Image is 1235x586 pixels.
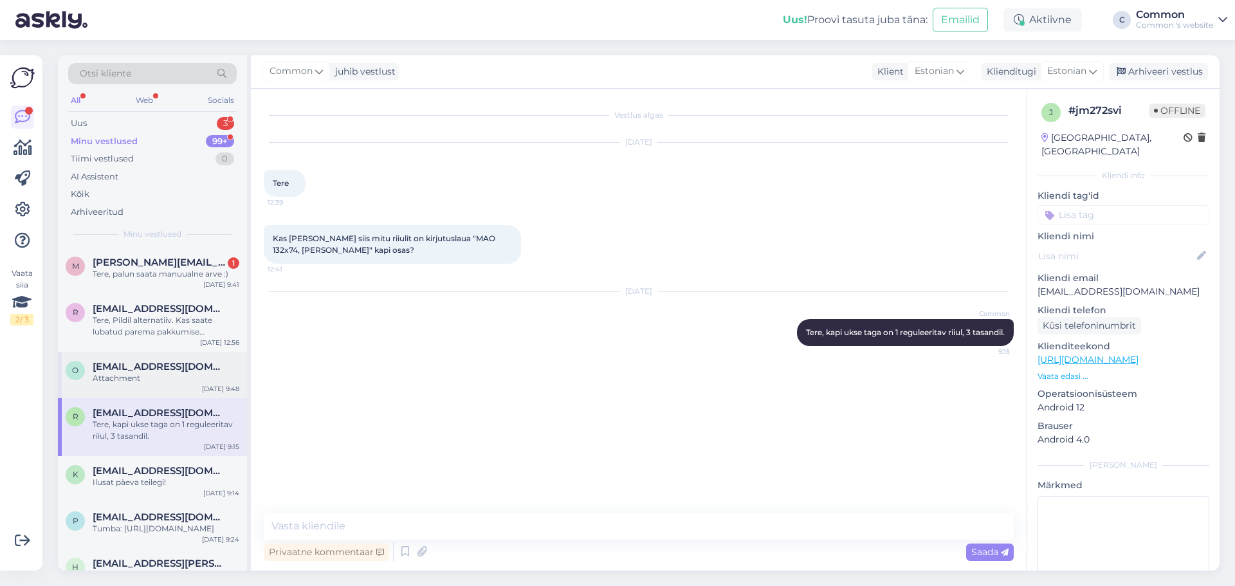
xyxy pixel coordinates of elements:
[73,412,78,421] span: r
[1038,401,1209,414] p: Android 12
[264,109,1014,121] div: Vestlus algas
[73,307,78,317] span: r
[72,261,79,271] span: m
[93,465,226,477] span: katriin.manniste@gmail.com
[93,419,239,442] div: Tere, kapi ukse taga on 1 reguleeritav riiul, 3 tasandil.
[1041,131,1184,158] div: [GEOGRAPHIC_DATA], [GEOGRAPHIC_DATA]
[68,92,83,109] div: All
[933,8,988,32] button: Emailid
[1038,189,1209,203] p: Kliendi tag'id
[1038,230,1209,243] p: Kliendi nimi
[202,535,239,544] div: [DATE] 9:24
[80,67,131,80] span: Otsi kliente
[93,361,226,372] span: oshaparova@gmail.com
[203,280,239,289] div: [DATE] 9:41
[1149,104,1205,118] span: Offline
[1038,479,1209,492] p: Märkmed
[200,338,239,347] div: [DATE] 12:56
[1038,419,1209,433] p: Brauser
[264,544,389,561] div: Privaatne kommentaar
[1003,8,1082,32] div: Aktiivne
[71,135,138,148] div: Minu vestlused
[93,303,226,315] span: rainerolgo@gmail.com
[1038,340,1209,353] p: Klienditeekond
[1047,64,1086,78] span: Estonian
[1136,10,1227,30] a: CommonCommon 's website
[915,64,954,78] span: Estonian
[202,384,239,394] div: [DATE] 9:48
[93,558,226,569] span: helys.palk@gmail.com
[1109,63,1208,80] div: Arhiveeri vestlus
[872,65,904,78] div: Klient
[264,286,1014,297] div: [DATE]
[72,562,78,572] span: h
[133,92,156,109] div: Web
[1038,387,1209,401] p: Operatsioonisüsteem
[71,152,134,165] div: Tiimi vestlused
[71,170,118,183] div: AI Assistent
[1038,170,1209,181] div: Kliendi info
[203,488,239,498] div: [DATE] 9:14
[1049,107,1053,117] span: j
[10,314,33,325] div: 2 / 3
[273,178,289,188] span: Tere
[268,264,316,274] span: 12:41
[1038,354,1139,365] a: [URL][DOMAIN_NAME]
[270,64,313,78] span: Common
[206,135,234,148] div: 99+
[215,152,234,165] div: 0
[71,117,87,130] div: Uus
[1038,271,1209,285] p: Kliendi email
[93,257,226,268] span: maria.tikka@outlook.com
[1038,459,1209,471] div: [PERSON_NAME]
[71,206,123,219] div: Arhiveeritud
[205,92,237,109] div: Socials
[1038,205,1209,224] input: Lisa tag
[971,546,1009,558] span: Saada
[1038,317,1141,334] div: Küsi telefoninumbrit
[1038,304,1209,317] p: Kliendi telefon
[93,511,226,523] span: polinka_2003@inbox.ru
[273,233,497,255] span: Kas [PERSON_NAME] siis mitu riiulit on kirjutuslaua "MAO 132x74, [PERSON_NAME]" kapi osas?
[72,365,78,375] span: o
[73,470,78,479] span: k
[1136,20,1213,30] div: Common 's website
[93,315,239,338] div: Tere, Pildil alternatiiv. Kas saate lubatud parema pakkumise [PERSON_NAME]? [EMAIL_ADDRESS][DOMAI...
[217,117,234,130] div: 3
[1038,285,1209,298] p: [EMAIL_ADDRESS][DOMAIN_NAME]
[123,228,181,240] span: Minu vestlused
[1068,103,1149,118] div: # jm272svi
[93,523,239,535] div: Tumba: [URL][DOMAIN_NAME]
[1038,249,1194,263] input: Lisa nimi
[93,372,239,384] div: Attachment
[264,136,1014,148] div: [DATE]
[228,257,239,269] div: 1
[1136,10,1213,20] div: Common
[962,309,1010,318] span: Common
[73,516,78,526] span: p
[71,188,89,201] div: Kõik
[962,347,1010,356] span: 9:15
[204,442,239,452] div: [DATE] 9:15
[10,66,35,90] img: Askly Logo
[268,197,316,207] span: 12:39
[10,268,33,325] div: Vaata siia
[783,14,807,26] b: Uus!
[806,327,1005,337] span: Tere, kapi ukse taga on 1 reguleeritav riiul, 3 tasandil.
[982,65,1036,78] div: Klienditugi
[1038,433,1209,446] p: Android 4.0
[1113,11,1131,29] div: C
[93,477,239,488] div: Ilusat päeva teilegi!
[1038,371,1209,382] p: Vaata edasi ...
[330,65,396,78] div: juhib vestlust
[93,268,239,280] div: Tere, palun saata manuualne arve :)
[783,12,928,28] div: Proovi tasuta juba täna:
[93,407,226,419] span: riina.soon@gmail.com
